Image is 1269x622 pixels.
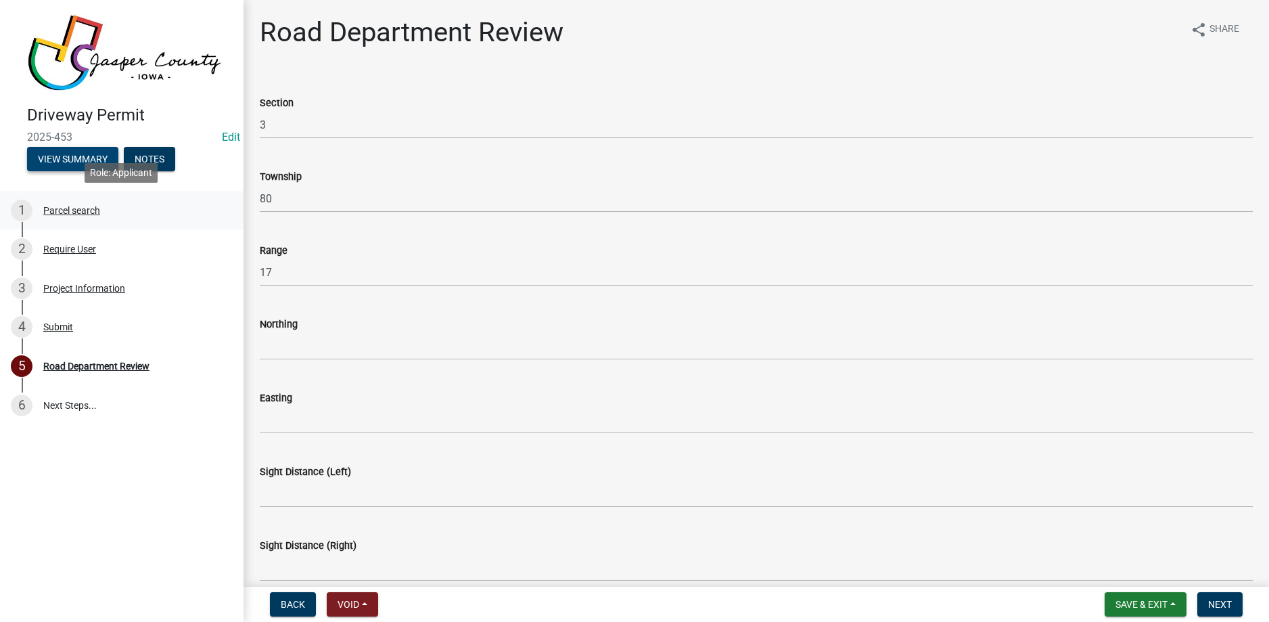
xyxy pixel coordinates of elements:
div: 5 [11,355,32,377]
i: share [1191,22,1207,38]
div: Project Information [43,284,125,293]
div: 2 [11,238,32,260]
span: Share [1209,22,1239,38]
label: Range [260,246,287,256]
button: shareShare [1180,16,1250,43]
label: Section [260,99,294,108]
div: 3 [11,277,32,299]
div: Parcel search [43,206,100,215]
label: Sight Distance (Right) [260,541,356,551]
div: 4 [11,316,32,338]
button: Notes [124,147,175,171]
span: Next [1208,599,1232,610]
button: View Summary [27,147,118,171]
button: Save & Exit [1105,592,1186,617]
div: Submit [43,322,73,332]
label: Township [260,173,302,182]
img: Jasper County, Iowa [27,14,222,91]
h1: Road Department Review [260,16,563,49]
button: Back [270,592,316,617]
label: Sight Distance (Left) [260,468,351,477]
span: Back [281,599,305,610]
div: 1 [11,200,32,221]
div: Require User [43,244,96,254]
div: 6 [11,395,32,416]
div: Role: Applicant [85,163,158,183]
span: Save & Exit [1115,599,1168,610]
div: Road Department Review [43,361,149,371]
a: Edit [222,131,240,143]
button: Void [327,592,378,617]
span: 2025-453 [27,131,216,143]
wm-modal-confirm: Summary [27,154,118,165]
button: Next [1197,592,1243,617]
label: Northing [260,320,298,330]
span: Void [338,599,359,610]
label: Easting [260,394,292,403]
wm-modal-confirm: Notes [124,154,175,165]
h4: Driveway Permit [27,106,233,125]
wm-modal-confirm: Edit Application Number [222,131,240,143]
